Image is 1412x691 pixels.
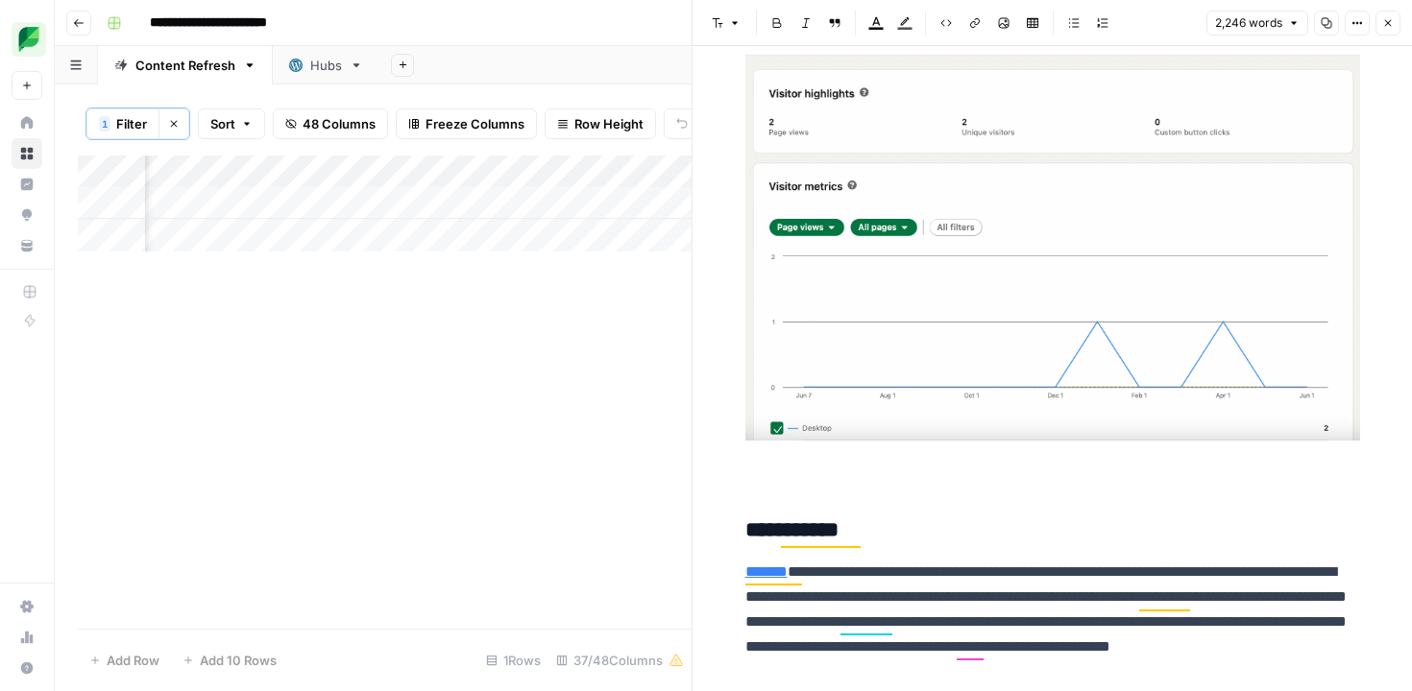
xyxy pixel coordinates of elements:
button: Sort [198,108,265,139]
span: Filter [116,114,147,133]
button: Add Row [78,645,171,676]
a: Insights [12,169,42,200]
div: Content Refresh [135,56,235,75]
button: Add 10 Rows [171,645,288,676]
a: Opportunities [12,200,42,230]
a: Browse [12,138,42,169]
button: 48 Columns [273,108,388,139]
a: Home [12,107,42,138]
span: Sort [210,114,235,133]
a: Content Refresh [98,46,273,84]
span: 48 Columns [303,114,376,133]
a: Your Data [12,230,42,261]
button: 1Filter [86,108,158,139]
span: Add 10 Rows [200,651,277,670]
div: Hubs [310,56,342,75]
div: 1 [99,116,110,131]
img: SproutSocial Logo [12,22,46,57]
a: Hubs [273,46,379,84]
button: Freeze Columns [396,108,537,139]
div: 1 Rows [478,645,548,676]
a: Settings [12,591,42,622]
span: Add Row [107,651,159,670]
button: Help + Support [12,653,42,683]
button: Row Height [545,108,656,139]
button: Workspace: SproutSocial [12,15,42,63]
div: 37/48 Columns [548,645,692,676]
a: Usage [12,622,42,653]
button: 2,246 words [1206,11,1308,36]
span: 1 [102,116,108,131]
span: Row Height [574,114,644,133]
span: Freeze Columns [426,114,524,133]
span: 2,246 words [1215,14,1282,32]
